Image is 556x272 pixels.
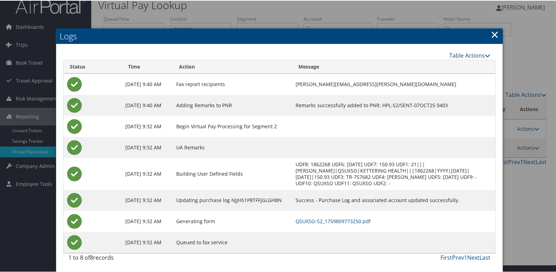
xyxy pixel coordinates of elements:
a: Last [479,253,490,261]
th: Status: activate to sort column ascending [64,59,122,73]
span: 8 [90,253,93,261]
td: [DATE] 9:32 AM [122,157,173,189]
td: Remarks successfully added to PNR: HPL-S2/SENT-07OCT25 0403 [292,94,495,115]
a: Table Actions [449,51,490,59]
td: Adding Remarks to PNR [173,94,292,115]
a: Prev [452,253,464,261]
a: QSUXSO-S2_1759809773250.pdf [296,217,371,224]
td: [DATE] 9:32 AM [122,136,173,157]
td: Building User Defined Fields [173,157,292,189]
td: [DATE] 9:32 AM [122,231,173,252]
th: Time: activate to sort column ascending [122,59,173,73]
a: Close [491,27,499,41]
td: Success - Purchase Log and associated account updated successfully. [292,189,495,210]
td: Begin Virtual Pay Processing for Segment 2 [173,115,292,136]
td: UA Remarks [173,136,292,157]
h2: Logs [56,28,503,43]
td: Fax report recipients [173,73,292,94]
a: First [441,253,452,261]
td: [DATE] 9:40 AM [122,73,173,94]
td: [DATE] 9:32 AM [122,115,173,136]
td: Queued to fax service [173,231,292,252]
a: 1 [464,253,467,261]
div: 1 to 8 of records [68,253,166,265]
a: Next [467,253,479,261]
td: [PERSON_NAME][EMAIL_ADDRESS][PERSON_NAME][DOMAIN_NAME] [292,73,495,94]
td: [DATE] 9:32 AM [122,189,173,210]
td: [DATE] 9:40 AM [122,94,173,115]
td: Updating purchase log NJJHS1P8TFFJGLGHBN [173,189,292,210]
th: Action: activate to sort column ascending [173,59,292,73]
td: UDF8: 1862268 UDF6: [DATE] UDF7: 150.93 UDF1: 21|||[PERSON_NAME]|QSUXSO|KETTERING HEALTH|||186226... [292,157,495,189]
td: Generating form [173,210,292,231]
th: Message: activate to sort column ascending [292,59,495,73]
td: [DATE] 9:32 AM [122,210,173,231]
